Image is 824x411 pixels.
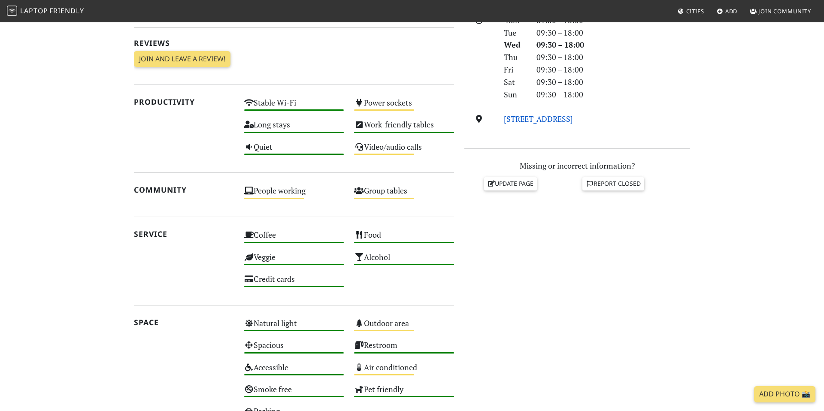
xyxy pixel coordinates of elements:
[499,39,531,51] div: Wed
[531,88,695,101] div: 09:30 – 18:00
[49,6,84,15] span: Friendly
[239,118,349,139] div: Long stays
[499,51,531,63] div: Thu
[746,3,815,19] a: Join Community
[484,177,537,190] a: Update page
[349,338,459,360] div: Restroom
[239,338,349,360] div: Spacious
[134,39,454,48] h2: Reviews
[499,76,531,88] div: Sat
[758,7,811,15] span: Join Community
[349,140,459,162] div: Video/audio calls
[239,360,349,382] div: Accessible
[349,360,459,382] div: Air conditioned
[504,114,573,124] a: [STREET_ADDRESS]
[349,316,459,338] div: Outdoor area
[464,160,690,172] p: Missing or incorrect information?
[134,318,234,327] h2: Space
[134,97,234,106] h2: Productivity
[713,3,741,19] a: Add
[499,63,531,76] div: Fri
[349,228,459,250] div: Food
[239,382,349,404] div: Smoke free
[239,272,349,294] div: Credit cards
[239,184,349,205] div: People working
[7,4,84,19] a: LaptopFriendly LaptopFriendly
[349,118,459,139] div: Work-friendly tables
[20,6,48,15] span: Laptop
[531,76,695,88] div: 09:30 – 18:00
[239,96,349,118] div: Stable Wi-Fi
[725,7,738,15] span: Add
[686,7,704,15] span: Cities
[582,177,644,190] a: Report closed
[531,63,695,76] div: 09:30 – 18:00
[349,250,459,272] div: Alcohol
[7,6,17,16] img: LaptopFriendly
[531,51,695,63] div: 09:30 – 18:00
[239,316,349,338] div: Natural light
[531,27,695,39] div: 09:30 – 18:00
[349,382,459,404] div: Pet friendly
[531,39,695,51] div: 09:30 – 18:00
[239,140,349,162] div: Quiet
[349,96,459,118] div: Power sockets
[239,228,349,250] div: Coffee
[499,88,531,101] div: Sun
[134,51,230,67] a: Join and leave a review!
[239,250,349,272] div: Veggie
[349,184,459,205] div: Group tables
[134,185,234,194] h2: Community
[674,3,708,19] a: Cities
[499,27,531,39] div: Tue
[134,230,234,239] h2: Service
